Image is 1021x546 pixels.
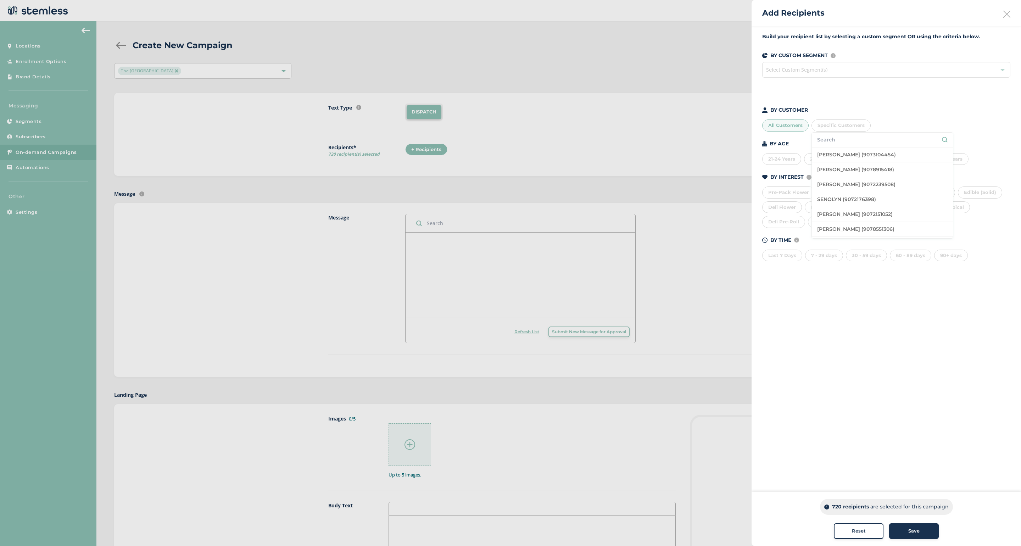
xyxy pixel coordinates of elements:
p: 720 recipients [832,503,869,511]
input: Search [817,136,948,144]
div: Topical [941,201,970,213]
li: [PERSON_NAME] (9078551306) [812,222,953,237]
li: [PERSON_NAME] (9072151052) [812,207,953,222]
img: icon-heart-dark-29e6356f.svg [762,175,768,180]
div: Deli Pre-Roll [762,216,805,228]
p: BY INTEREST [770,173,804,181]
button: Save [889,523,939,539]
img: icon-info-236977d2.svg [807,175,811,180]
p: are selected for this campaign [870,503,949,511]
iframe: Chat Widget [986,512,1021,546]
img: icon-time-dark-e6b1183b.svg [762,238,768,243]
button: Reset [834,523,883,539]
img: icon-info-236977d2.svg [831,53,836,58]
div: 60 - 89 days [890,250,931,262]
div: 7 - 29 days [805,250,843,262]
img: icon-cake-93b2a7b5.svg [762,141,767,146]
div: 90+ days [934,250,968,262]
h2: Add Recipients [762,7,825,19]
div: Last 7 Days [762,250,802,262]
div: Deli Flower [762,201,802,213]
div: Pre-Pack Flower [762,186,815,199]
img: icon-segments-dark-074adb27.svg [762,53,768,58]
p: BY CUSTOMER [770,106,808,114]
li: [PERSON_NAME] (9073104454) [812,147,953,162]
p: BY TIME [770,236,791,244]
label: Build your recipient list by selecting a custom segment OR using the criteria below. [762,33,1010,40]
div: 25-34 Years [804,153,844,165]
div: For Conversion [805,201,854,213]
li: [PERSON_NAME] (9072239508) [812,177,953,192]
div: Edible (Solid) [958,186,1002,199]
div: 30 - 59 days [846,250,887,262]
p: BY AGE [770,140,789,147]
img: icon-person-dark-ced50e5f.svg [762,107,768,113]
li: [PERSON_NAME] (9078915418) [812,162,953,177]
div: Cartridges [808,216,846,228]
span: Save [908,528,920,535]
p: BY CUSTOM SEGMENT [770,52,828,59]
img: icon-info-dark-48f6c5f3.svg [824,505,829,509]
span: Reset [852,528,866,535]
img: icon-info-236977d2.svg [794,238,799,243]
li: [PERSON_NAME] (9078914554) [812,237,953,252]
li: SENOLYN (9072176398) [812,192,953,207]
span: Specific Customers [818,122,865,128]
div: All Customers [762,119,809,132]
div: 21-24 Years [762,153,801,165]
